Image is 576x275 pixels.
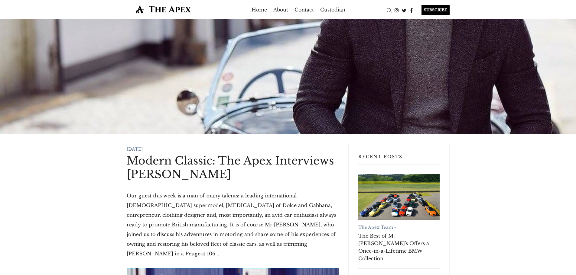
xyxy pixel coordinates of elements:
[127,191,339,258] p: Our guest this week is a man of many talents: a leading international [DEMOGRAPHIC_DATA] supermod...
[320,5,345,14] a: Custodian
[385,7,393,13] a: Search
[295,5,314,14] a: Contact
[400,7,408,13] a: Twitter
[273,5,288,14] a: About
[358,174,440,220] a: The Best of M: RM Sotheby's Offers a Once-in-a-Lifetime BMW Collection
[421,5,450,15] div: SUBSCRIBE
[393,7,400,13] a: Instagram
[408,7,415,13] a: Facebook
[127,154,339,181] h1: Modern Classic: The Apex Interviews [PERSON_NAME]
[127,146,143,152] time: [DATE]
[358,232,440,262] a: The Best of M: [PERSON_NAME]'s Offers a Once-in-a-Lifetime BMW Collection
[252,5,267,14] a: Home
[358,225,396,230] a: The Apex Team -
[415,5,450,15] a: SUBSCRIBE
[127,5,200,14] img: The Apex by Custodian
[358,154,440,165] h3: Recent Posts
